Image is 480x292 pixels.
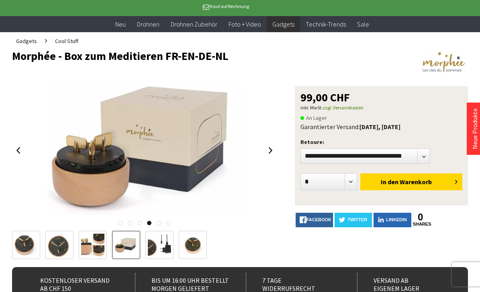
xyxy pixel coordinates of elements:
span: In den [381,178,398,186]
button: In den Warenkorb [360,173,462,190]
span: Neu [115,20,126,28]
span: LinkedIn [386,217,407,222]
a: Foto + Video [223,16,267,33]
a: Sale [351,16,375,33]
a: facebook [296,213,333,227]
a: twitter [335,213,372,227]
a: zzgl. Versandkosten [323,105,364,111]
a: Neu [110,16,131,33]
a: Drohnen [131,16,165,33]
span: Sale [357,20,369,28]
span: Warenkorb [400,178,432,186]
p: Retoure: [300,137,462,147]
b: [DATE], [DATE] [359,123,400,131]
span: Gadgets [16,37,37,45]
a: LinkedIn [374,213,411,227]
span: Technik-Trends [306,20,346,28]
span: Drohnen Zubehör [171,20,217,28]
span: Gadgets [272,20,294,28]
a: Neue Produkte [471,108,479,149]
p: inkl. MwSt. [300,103,462,113]
a: Gadgets [267,16,300,33]
span: twitter [347,217,367,222]
span: Drohnen [137,20,159,28]
span: An Lager [300,113,327,123]
span: 99,00 CHF [300,92,350,103]
a: shares [413,222,428,227]
a: Cool Stuff [51,32,82,50]
a: 0 [413,213,428,222]
div: Garantierter Versand: [300,123,462,131]
h1: Morphée - Box zum Meditieren FR-EN-DE-NL [12,50,377,62]
img: Morphée [420,50,468,74]
span: Cool Stuff [55,37,78,45]
a: Gadgets [12,32,41,50]
a: Technik-Trends [300,16,351,33]
a: Drohnen Zubehör [165,16,223,33]
img: Vorschau: Morphée - Box zum Meditieren FR-EN-DE-NL [14,235,38,256]
span: facebook [306,217,331,222]
span: Foto + Video [229,20,261,28]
